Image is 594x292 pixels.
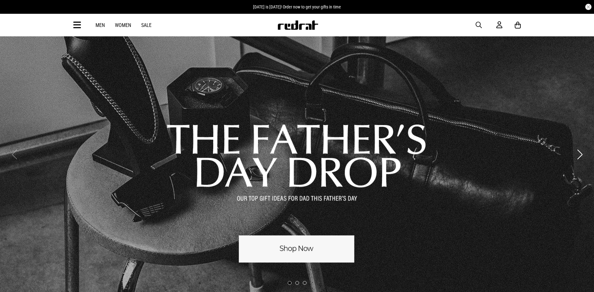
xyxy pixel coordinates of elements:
button: Next slide [576,148,584,161]
img: Redrat logo [277,20,318,30]
a: Sale [141,22,152,28]
a: Men [96,22,105,28]
span: [DATE] is [DATE]! Order now to get your gifts in time [253,4,341,9]
button: Previous slide [10,148,18,161]
a: Women [115,22,131,28]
